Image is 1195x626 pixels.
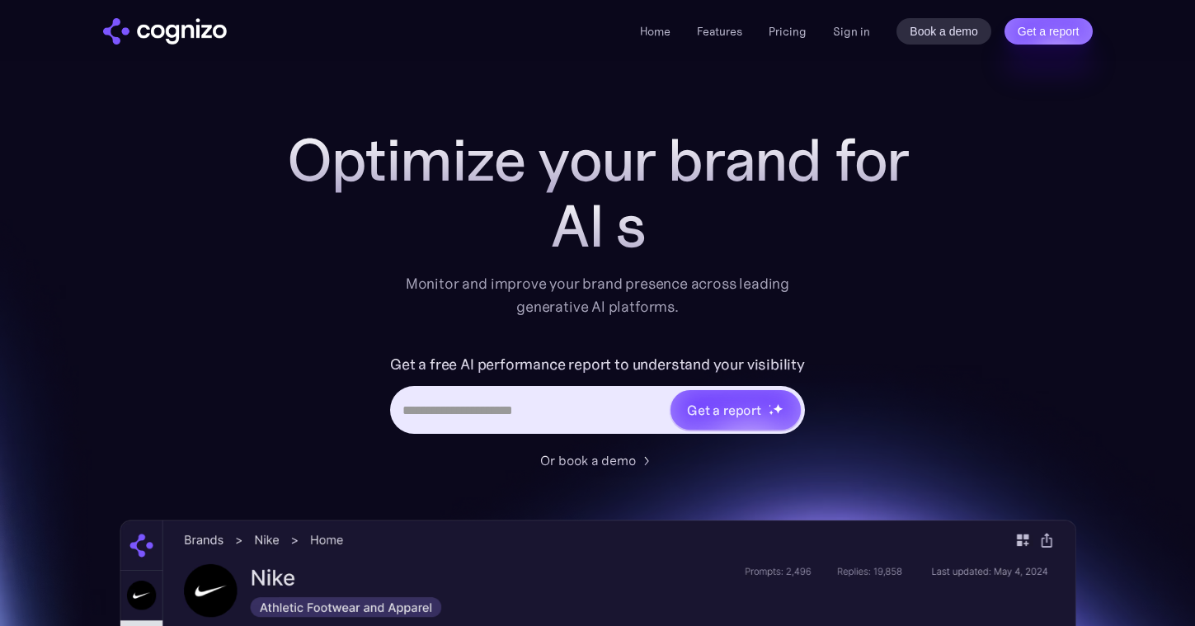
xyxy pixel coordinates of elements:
[833,21,870,41] a: Sign in
[697,24,742,39] a: Features
[640,24,670,39] a: Home
[769,24,807,39] a: Pricing
[103,18,227,45] a: home
[669,388,802,431] a: Get a reportstarstarstar
[268,193,928,259] div: AI s
[268,127,928,193] h1: Optimize your brand for
[1004,18,1093,45] a: Get a report
[395,272,801,318] div: Monitor and improve your brand presence across leading generative AI platforms.
[896,18,991,45] a: Book a demo
[769,404,771,407] img: star
[390,351,805,442] form: Hero URL Input Form
[540,450,656,470] a: Or book a demo
[687,400,761,420] div: Get a report
[773,403,783,414] img: star
[103,18,227,45] img: cognizo logo
[540,450,636,470] div: Or book a demo
[390,351,805,378] label: Get a free AI performance report to understand your visibility
[769,410,774,416] img: star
